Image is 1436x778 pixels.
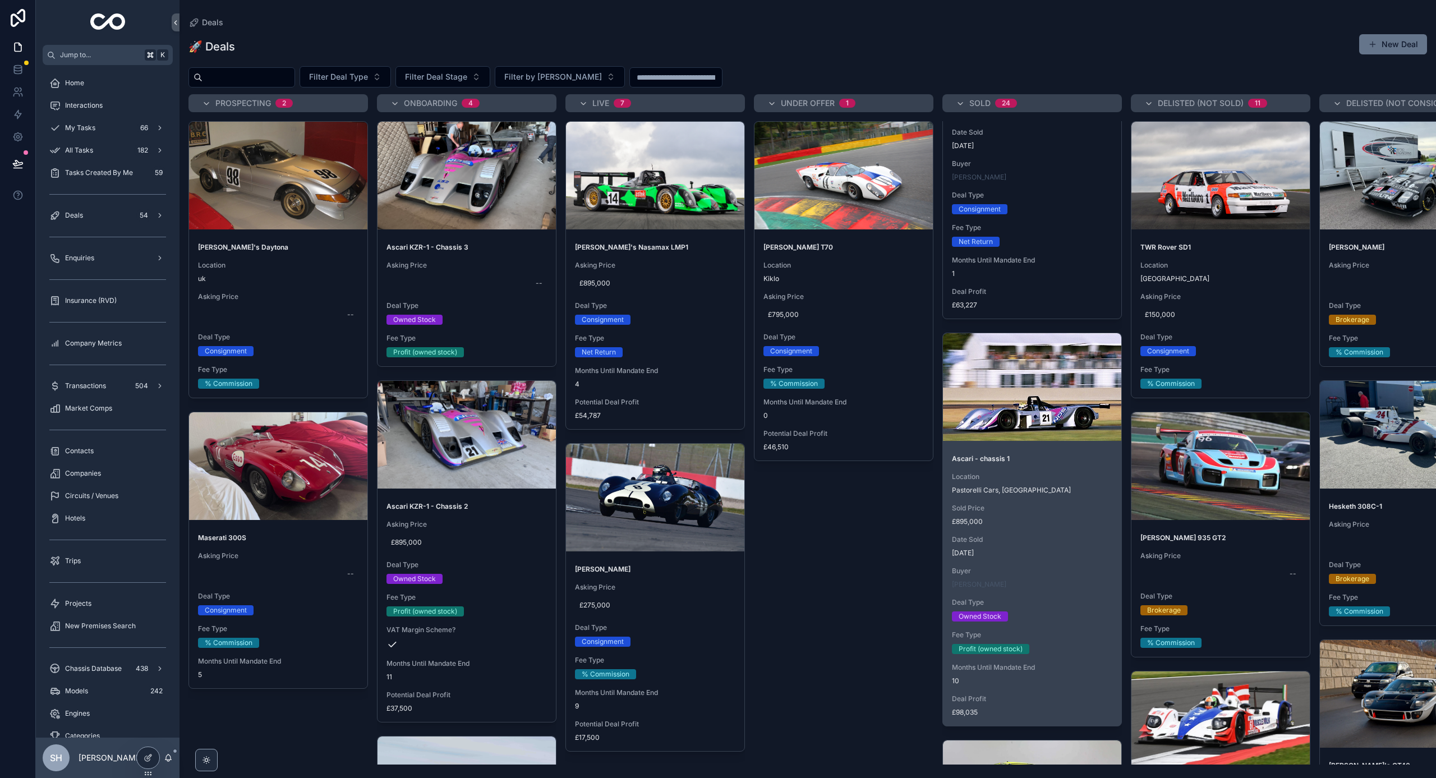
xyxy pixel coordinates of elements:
[969,98,991,109] span: SOLD
[1131,121,1310,398] a: TWR Rover SD1Location[GEOGRAPHIC_DATA]Asking Price£150,000Deal TypeConsignmentFee Type% Commission
[215,98,271,109] span: Prospecting
[781,98,835,109] span: Under Offer
[763,365,924,374] span: Fee Type
[132,379,151,393] div: 504
[198,624,358,633] span: Fee Type
[65,79,84,88] span: Home
[43,593,173,614] a: Projects
[575,301,735,310] span: Deal Type
[763,333,924,342] span: Deal Type
[205,379,252,389] div: % Commission
[575,623,735,632] span: Deal Type
[202,17,223,28] span: Deals
[952,256,1112,265] span: Months Until Mandate End
[566,444,744,551] div: Screenshot-2025-01-03-at-12.34.16.png
[763,443,924,452] span: £46,510
[347,569,354,578] div: --
[65,168,133,177] span: Tasks Created By Me
[763,274,924,283] span: Kiklo
[65,123,95,132] span: My Tasks
[952,708,1112,717] span: £98,035
[1140,533,1226,542] strong: [PERSON_NAME] 935 GT2
[575,366,735,375] span: Months Until Mandate End
[1140,243,1191,251] strong: TWR Rover SD1
[198,592,358,601] span: Deal Type
[386,301,547,310] span: Deal Type
[579,601,731,610] span: £275,000
[952,173,1006,182] span: [PERSON_NAME]
[386,261,547,270] span: Asking Price
[1131,122,1310,229] div: image.jpeg
[43,508,173,528] a: Hotels
[65,664,122,673] span: Chassis Database
[65,211,83,220] span: Deals
[188,39,235,54] h1: 🚀 Deals
[1147,638,1195,648] div: % Commission
[188,17,223,28] a: Deals
[1131,412,1310,657] a: [PERSON_NAME] 935 GT2Asking Price--Deal TypeBrokerageFee Type% Commission
[565,121,745,430] a: [PERSON_NAME]'s Nasamax LMP1Asking Price£895,000Deal TypeConsignmentFee TypeNet ReturnMonths Unti...
[65,687,88,696] span: Models
[198,365,358,374] span: Fee Type
[575,565,630,573] strong: [PERSON_NAME]
[1336,347,1383,357] div: % Commission
[536,279,542,288] div: --
[1255,99,1260,108] div: 11
[43,441,173,461] a: Contacts
[43,703,173,724] a: Engines
[43,726,173,746] a: Categories
[198,274,358,283] span: uk
[1329,761,1410,770] strong: [PERSON_NAME]'s GT40
[952,630,1112,639] span: Fee Type
[1158,98,1244,109] span: Delisted (not sold)
[846,99,849,108] div: 1
[565,443,745,752] a: [PERSON_NAME]Asking Price£275,000Deal TypeConsignmentFee Type% CommissionMonths Until Mandate End...
[65,731,100,740] span: Categories
[386,659,547,668] span: Months Until Mandate End
[942,333,1122,726] a: Ascari - chassis 1LocationPastorelli Cars, [GEOGRAPHIC_DATA]Sold Price£895,000Date Sold[DATE]Buye...
[393,574,436,584] div: Owned Stock
[575,583,735,592] span: Asking Price
[378,122,556,229] div: IMG_1331.JPG
[952,159,1112,168] span: Buyer
[575,688,735,697] span: Months Until Mandate End
[43,140,173,160] a: All Tasks182
[770,346,812,356] div: Consignment
[1140,624,1301,633] span: Fee Type
[43,291,173,311] a: Insurance (RVD)
[575,398,735,407] span: Potential Deal Profit
[347,310,354,319] div: --
[205,638,252,648] div: % Commission
[132,662,151,675] div: 438
[952,517,1112,526] span: £895,000
[50,751,62,765] span: SH
[504,71,602,82] span: Filter by [PERSON_NAME]
[952,223,1112,232] span: Fee Type
[582,347,616,357] div: Net Return
[90,13,126,31] img: App logo
[592,98,609,109] span: Live
[952,128,1112,137] span: Date Sold
[43,118,173,138] a: My Tasks66
[198,670,358,679] span: 5
[1002,99,1010,108] div: 24
[1329,243,1384,251] strong: [PERSON_NAME]
[36,65,179,738] div: scrollable content
[198,292,358,301] span: Asking Price
[1131,412,1310,520] div: 58858c0cd2e7fa0aa2d4dc4fd47a4de6461fc5bc.webp
[147,684,166,698] div: 242
[65,469,101,478] span: Companies
[1329,502,1382,510] strong: Hesketh 308C-1
[952,269,1112,278] span: 1
[79,752,143,763] p: [PERSON_NAME]
[189,122,367,229] div: 514248697_24110362781921714_9217131418909152432_n.jpg
[952,504,1112,513] span: Sold Price
[768,310,919,319] span: £795,000
[1147,379,1195,389] div: % Commission
[1140,551,1301,560] span: Asking Price
[763,243,833,251] strong: [PERSON_NAME] T70
[65,254,94,263] span: Enquiries
[65,491,118,500] span: Circuits / Venues
[158,50,167,59] span: K
[300,66,391,88] button: Select Button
